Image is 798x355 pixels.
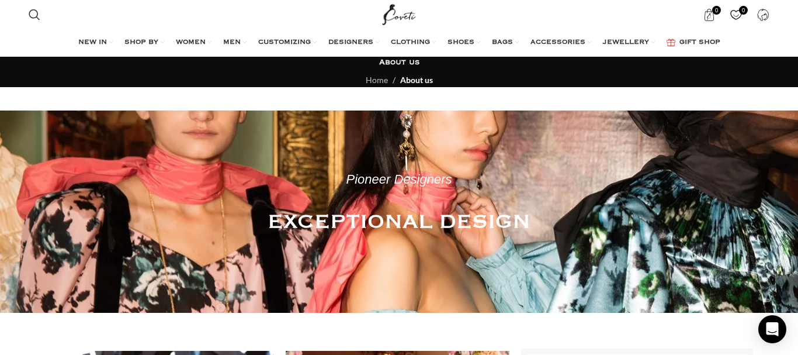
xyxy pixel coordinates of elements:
a: SHOP BY [124,31,164,54]
span: MEN [223,38,241,47]
a: Search [23,3,46,26]
span: BAGS [492,38,513,47]
div: Open Intercom Messenger [758,315,786,343]
span: SHOP BY [124,38,158,47]
em: Pioneer Designers [346,172,452,187]
a: JEWELLERY [603,31,655,54]
a: Site logo [380,9,419,19]
div: My Wishlist [724,3,748,26]
span: DESIGNERS [328,38,373,47]
a: MEN [223,31,247,54]
h4: EXCEPTIONAL DESIGN [268,208,530,237]
span: About us [400,75,433,85]
a: 0 [698,3,721,26]
a: CUSTOMIZING [258,31,317,54]
span: 0 [712,6,721,15]
a: 0 [724,3,748,26]
h1: About us [379,57,419,68]
a: Home [366,75,388,85]
span: SHOES [447,38,474,47]
span: 0 [739,6,748,15]
a: ACCESSORIES [530,31,591,54]
a: GIFT SHOP [667,31,720,54]
a: WOMEN [176,31,211,54]
img: GiftBag [667,39,675,46]
span: GIFT SHOP [679,38,720,47]
div: Main navigation [23,31,775,54]
a: DESIGNERS [328,31,379,54]
span: NEW IN [78,38,107,47]
a: SHOES [447,31,480,54]
span: WOMEN [176,38,206,47]
span: JEWELLERY [603,38,649,47]
a: CLOTHING [391,31,436,54]
a: BAGS [492,31,519,54]
a: NEW IN [78,31,113,54]
span: CUSTOMIZING [258,38,311,47]
span: CLOTHING [391,38,430,47]
span: ACCESSORIES [530,38,585,47]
